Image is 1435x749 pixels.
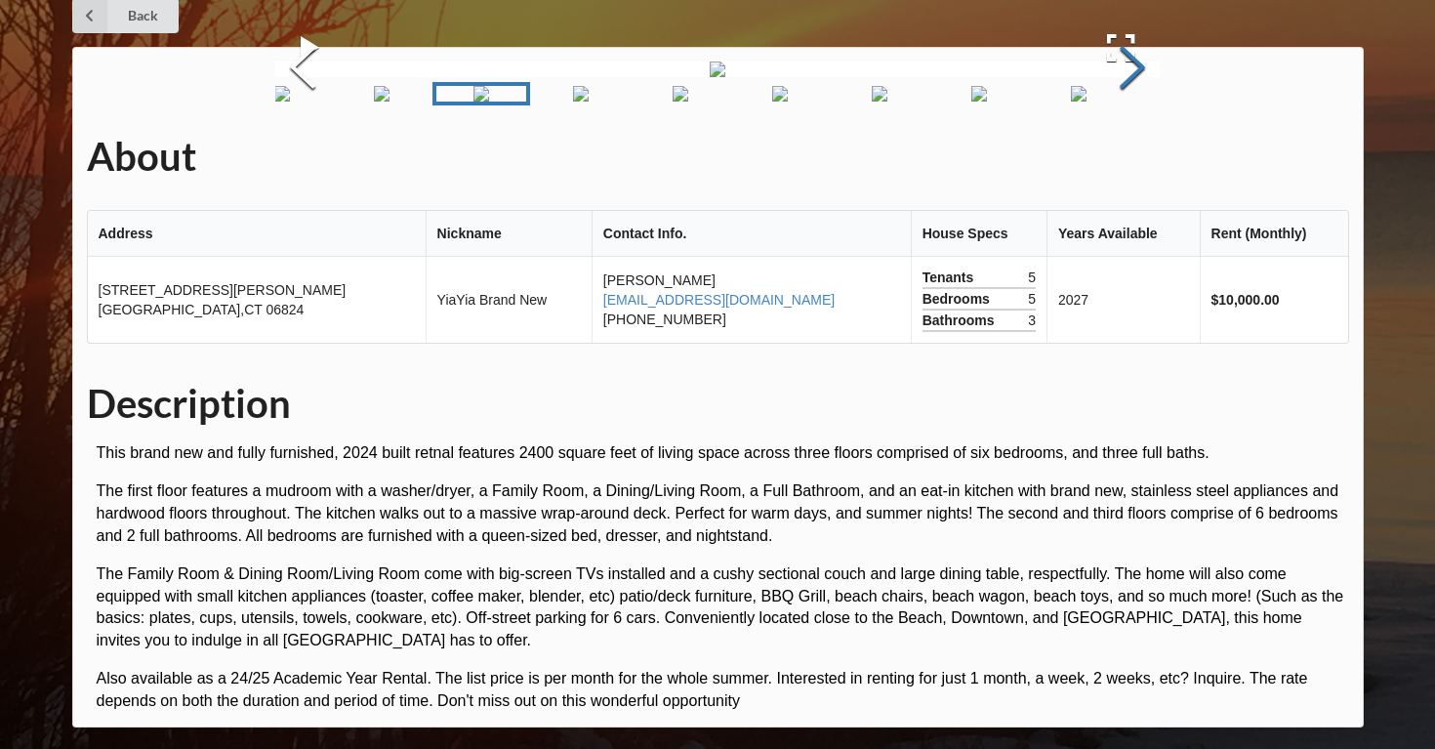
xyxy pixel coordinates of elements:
[573,86,589,102] img: 12SandyWay%2F2024-03-28%2012.41.33.jpg
[97,480,1349,548] p: The first floor features a mudroom with a washer/dryer, a Family Room, a Dining/Living Room, a Fu...
[233,82,1117,105] div: Thumbnail Navigation
[911,211,1046,257] th: House Specs
[426,257,592,343] td: YiaYia Brand New
[473,86,489,102] img: 12SandyWay%2F2024-03-28%2012.08.18.jpg
[922,311,1000,330] span: Bathrooms
[87,132,1349,182] h1: About
[1028,268,1036,287] span: 5
[1071,86,1086,102] img: 12SandyWay%2F2024-03-28%2013.16.45-2.jpg
[831,82,928,105] a: Go to Slide 7
[426,211,592,257] th: Nickname
[97,442,1349,465] p: This brand new and fully furnished, 2024 built retnal features 2400 square feet of living space a...
[731,82,829,105] a: Go to Slide 6
[1200,211,1348,257] th: Rent (Monthly)
[1046,211,1200,257] th: Years Available
[99,302,305,317] span: [GEOGRAPHIC_DATA] , CT 06824
[87,379,1349,429] h1: Description
[930,82,1028,105] a: Go to Slide 8
[922,289,995,309] span: Bedrooms
[88,211,426,257] th: Address
[1028,289,1036,309] span: 5
[710,62,725,77] img: 12SandyWay%2F2024-03-28%2012.08.18.jpg
[592,257,911,343] td: [PERSON_NAME] [PHONE_NUMBER]
[97,563,1349,652] p: The Family Room & Dining Room/Living Room come with big-screen TVs installed and a cushy sectiona...
[592,211,911,257] th: Contact Info.
[1046,257,1200,343] td: 2027
[1211,292,1280,308] b: $10,000.00
[432,82,530,105] a: Go to Slide 3
[374,86,389,102] img: 12SandyWay%2F2024-03-28%2012.04.06.jpg
[1028,311,1036,330] span: 3
[673,86,688,102] img: 12SandyWay%2F2024-03-28%2012.42.21.jpg
[632,82,729,105] a: Go to Slide 5
[99,282,347,298] span: [STREET_ADDRESS][PERSON_NAME]
[971,86,987,102] img: 12SandyWay%2F2024-03-28%2013.06.04.jpg
[97,668,1349,713] p: Also available as a 24/25 Academic Year Rental. The list price is per month for the whole summer....
[1082,20,1160,76] button: Open Fullscreen
[922,268,979,287] span: Tenants
[772,86,788,102] img: 12SandyWay%2F2024-03-28%2012.54.05.jpg
[532,82,630,105] a: Go to Slide 4
[872,86,887,102] img: 12SandyWay%2F2024-03-28%2012.59.39.jpg
[603,292,835,308] a: [EMAIL_ADDRESS][DOMAIN_NAME]
[333,82,430,105] a: Go to Slide 2
[1030,82,1127,105] a: Go to Slide 9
